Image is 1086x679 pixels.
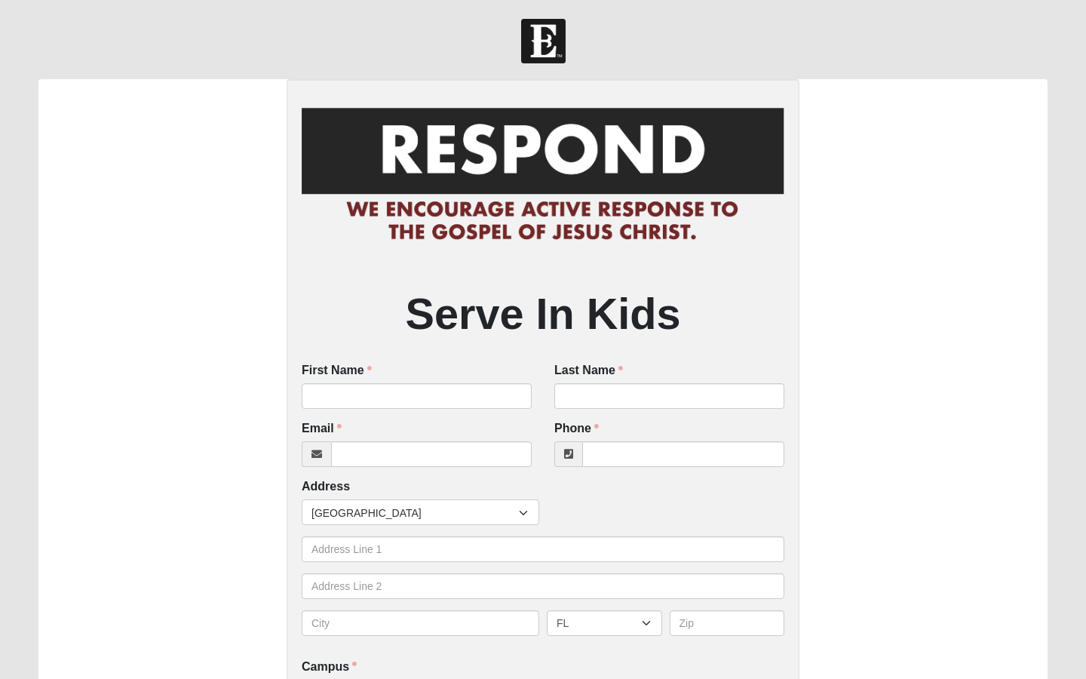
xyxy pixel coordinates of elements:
h2: Serve In Kids [302,288,784,340]
label: Campus [302,659,357,676]
span: [GEOGRAPHIC_DATA] [311,500,519,526]
input: Address Line 1 [302,536,784,562]
label: Last Name [554,362,623,379]
img: Church of Eleven22 Logo [521,19,566,63]
label: Email [302,420,342,438]
input: Address Line 2 [302,573,784,599]
input: City [302,610,539,636]
label: Address [302,478,350,496]
img: RespondCardHeader.png [302,94,784,256]
input: Zip [670,610,785,636]
label: Phone [554,420,599,438]
label: First Name [302,362,372,379]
